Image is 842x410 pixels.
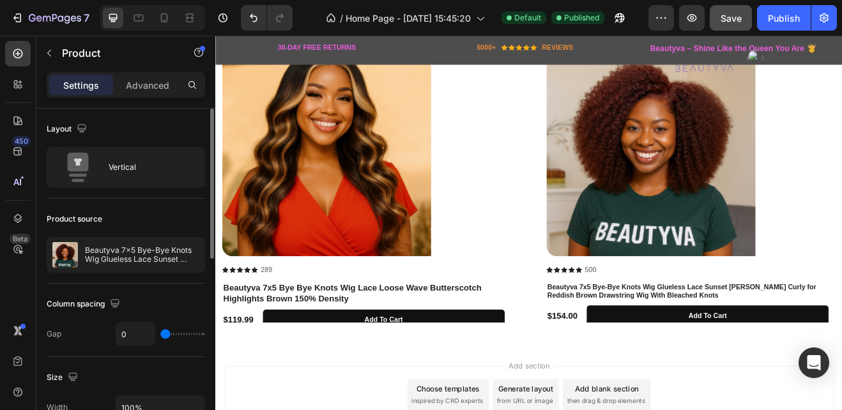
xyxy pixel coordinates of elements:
div: Layout [47,121,89,138]
p: Product [62,45,171,61]
div: Gap [47,328,61,340]
p: Beautyva 7x5 Bye-Bye Knots Wig Glueless Lace Sunset [PERSON_NAME] Curly for Reddish Brown Drawstr... [85,246,199,264]
div: Product source [47,213,102,225]
div: Column spacing [47,296,123,313]
div: Undo/Redo [241,5,293,31]
h1: Beautyva 7x5 Bye Bye Knots Wig Lace Loose Wave Butterscotch Highlights Brown 150% Density [8,301,353,330]
span: / [340,11,343,25]
div: Size [47,369,80,386]
div: $154.00 [404,335,444,351]
div: add to Cart [578,337,625,348]
h1: Beautyva 7x5 Bye-Bye Knots Wig Glueless Lace Sunset [PERSON_NAME] Curly for Reddish Brown Drawstr... [404,301,750,325]
button: Publish [757,5,811,31]
button: Add to Cart [57,335,353,361]
span: Save [721,13,742,24]
div: 450 [12,136,31,146]
div: Alibaba Image Search [650,17,670,36]
div: Vertical [109,153,187,182]
a: Beautyva 7x5 Bye-Bye Knots Wig Glueless Lace Sunset Jerry Curly for Reddish Brown Drawstring Wig ... [404,14,660,270]
div: Add to Cart [181,342,228,353]
p: 7 [84,10,89,26]
span: Published [564,12,599,24]
span: Default [514,12,541,24]
div: Open Intercom Messenger [799,347,829,378]
div: Beta [10,234,31,244]
p: Advanced [126,79,169,92]
p: 500 [452,281,466,292]
input: Auto [116,323,155,345]
img: product feature img [52,242,78,268]
p: Settings [63,79,99,92]
div: Publish [768,11,800,25]
img: upload-icon.svg [650,17,670,36]
button: 7 [5,5,95,31]
a: Beautyva 7x5 Bye Bye Knots Wig Lace Loose Wave Butterscotch Highlights Brown 150% Density [8,14,263,270]
button: add to Cart [454,330,749,356]
div: $119.99 [8,340,47,356]
iframe: Design area [215,36,842,410]
h2: Beautyva – Shine Like the Queen You Are 👸 [530,8,737,23]
button: Save [710,5,752,31]
span: Home Page - [DATE] 15:45:20 [346,11,471,25]
span: Add section [353,397,414,410]
p: 289 [55,281,69,292]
